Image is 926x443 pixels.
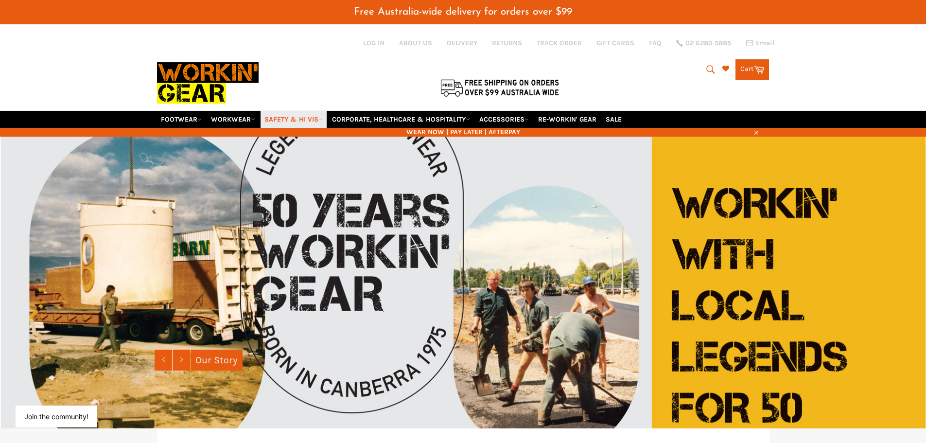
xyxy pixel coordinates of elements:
a: RETURNS [492,38,522,48]
a: Email [746,39,774,47]
a: DELIVERY [447,38,477,48]
a: CORPORATE, HEALTHCARE & HOSPITALITY [328,111,474,128]
a: Our Story [191,350,243,371]
a: RE-WORKIN' GEAR [534,111,600,128]
a: TRACK ORDER [537,38,582,48]
button: Join the community! [24,412,88,421]
a: GIFT CARDS [596,38,634,48]
a: ACCESSORIES [475,111,533,128]
span: Email [756,40,774,47]
a: Cart [735,59,769,80]
a: 02 6280 5885 [676,40,731,47]
a: SALE [602,111,626,128]
a: ABOUT US [399,38,432,48]
span: 02 6280 5885 [685,40,731,47]
img: Workin Gear leaders in Workwear, Safety Boots, PPE, Uniforms. Australia's No.1 in Workwear [157,55,259,110]
img: Flat $9.95 shipping Australia wide [439,77,560,98]
a: WORKWEAR [207,111,259,128]
span: Free Australia-wide delivery for orders over $99 [354,7,572,17]
a: FAQ [649,38,662,48]
a: FOOTWEAR [157,111,206,128]
a: SAFETY & HI VIS [261,111,327,128]
span: WEAR NOW | PAY LATER | AFTERPAY [157,127,769,137]
a: Log in [363,39,384,47]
